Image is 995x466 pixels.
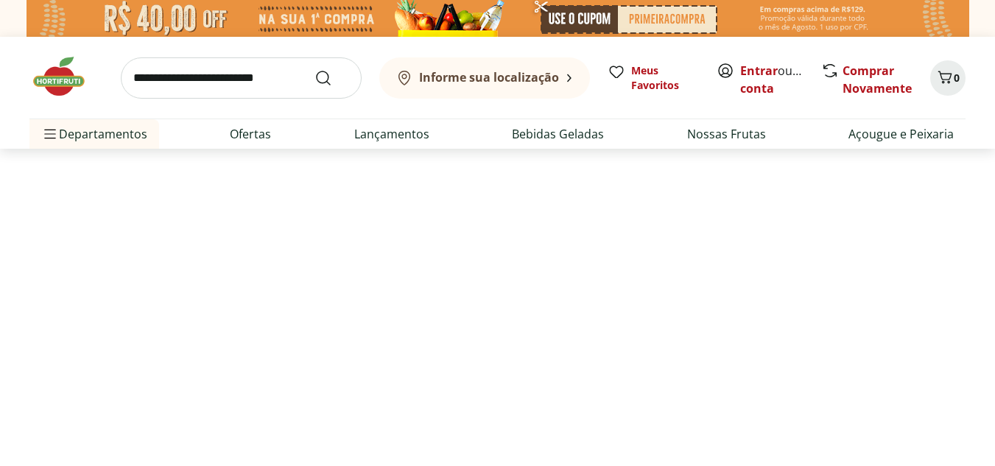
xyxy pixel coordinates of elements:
span: ou [740,62,806,97]
button: Carrinho [930,60,966,96]
button: Submit Search [314,69,350,87]
a: Lançamentos [354,125,429,143]
a: Entrar [740,63,778,79]
button: Informe sua localização [379,57,590,99]
a: Meus Favoritos [608,63,699,93]
a: Nossas Frutas [687,125,766,143]
button: Menu [41,116,59,152]
a: Criar conta [740,63,821,96]
a: Ofertas [230,125,271,143]
span: Departamentos [41,116,147,152]
a: Bebidas Geladas [512,125,604,143]
input: search [121,57,362,99]
b: Informe sua localização [419,69,559,85]
span: Meus Favoritos [631,63,699,93]
span: 0 [954,71,960,85]
a: Comprar Novamente [843,63,912,96]
img: Hortifruti [29,54,103,99]
a: Açougue e Peixaria [848,125,954,143]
